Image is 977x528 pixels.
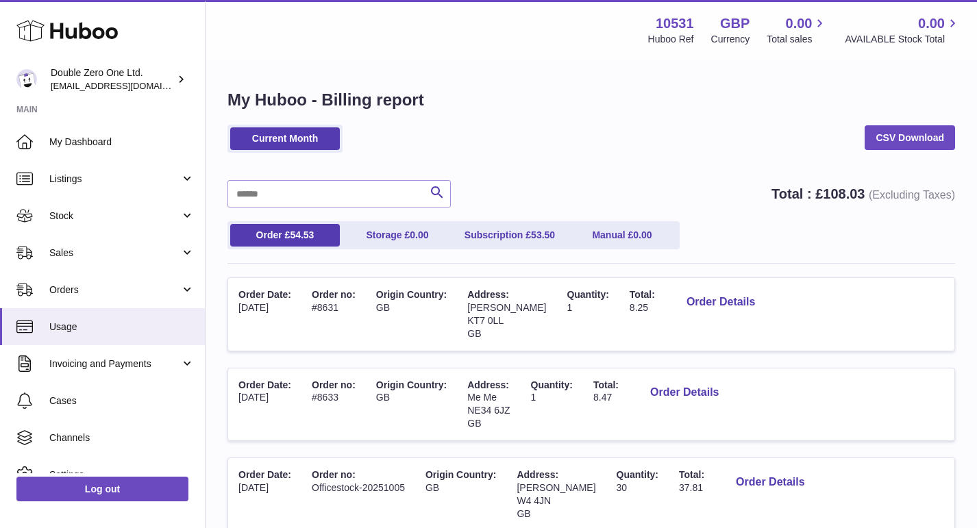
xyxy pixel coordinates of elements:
[228,368,301,441] td: [DATE]
[845,33,961,46] span: AVAILABLE Stock Total
[567,289,608,300] span: Quantity:
[531,379,573,390] span: Quantity:
[517,495,551,506] span: W4 4JN
[633,229,652,240] span: 0.00
[49,284,180,297] span: Orders
[517,508,530,519] span: GB
[771,186,955,201] strong: Total : £
[845,14,961,46] a: 0.00 AVAILABLE Stock Total
[425,469,496,480] span: Origin Country:
[49,394,195,407] span: Cases
[517,482,595,493] span: [PERSON_NAME]
[49,468,195,481] span: Settings
[467,405,510,416] span: NE34 6JZ
[410,229,428,240] span: 0.00
[679,482,703,493] span: 37.81
[630,302,648,313] span: 8.25
[290,229,314,240] span: 54.53
[823,186,865,201] span: 108.03
[376,379,447,390] span: Origin Country:
[531,229,555,240] span: 53.50
[301,368,366,441] td: #8633
[865,125,955,150] a: CSV Download
[918,14,945,33] span: 0.00
[343,224,452,247] a: Storage £0.00
[467,315,504,326] span: KT7 0LL
[617,469,658,480] span: Quantity:
[49,431,195,444] span: Channels
[786,14,813,33] span: 0.00
[521,368,583,441] td: 1
[720,14,750,33] strong: GBP
[366,278,457,351] td: GB
[227,89,955,111] h1: My Huboo - Billing report
[312,289,356,300] span: Order no:
[230,224,340,247] a: Order £54.53
[467,328,481,339] span: GB
[869,189,955,201] span: (Excluding Taxes)
[767,14,828,46] a: 0.00 Total sales
[366,368,457,441] td: GB
[567,224,677,247] a: Manual £0.00
[593,392,612,403] span: 8.47
[467,392,497,403] span: Me Me
[711,33,750,46] div: Currency
[767,33,828,46] span: Total sales
[49,173,180,186] span: Listings
[648,33,694,46] div: Huboo Ref
[238,469,291,480] span: Order Date:
[51,80,201,91] span: [EMAIL_ADDRESS][DOMAIN_NAME]
[630,289,655,300] span: Total:
[230,127,340,150] a: Current Month
[312,379,356,390] span: Order no:
[467,302,546,313] span: [PERSON_NAME]
[238,379,291,390] span: Order Date:
[517,469,558,480] span: Address:
[49,357,180,370] span: Invoicing and Payments
[376,289,447,300] span: Origin Country:
[455,224,565,247] a: Subscription £53.50
[556,278,619,351] td: 1
[656,14,694,33] strong: 10531
[49,320,195,334] span: Usage
[49,136,195,149] span: My Dashboard
[639,379,730,407] button: Order Details
[679,469,704,480] span: Total:
[725,468,815,496] button: Order Details
[312,469,356,480] span: Order no:
[238,289,291,300] span: Order Date:
[467,289,509,300] span: Address:
[51,66,174,92] div: Double Zero One Ltd.
[676,288,766,316] button: Order Details
[228,278,301,351] td: [DATE]
[16,69,37,90] img: hello@001skincare.com
[49,210,180,223] span: Stock
[301,278,366,351] td: #8631
[467,379,509,390] span: Address:
[16,477,188,501] a: Log out
[593,379,619,390] span: Total:
[467,418,481,429] span: GB
[49,247,180,260] span: Sales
